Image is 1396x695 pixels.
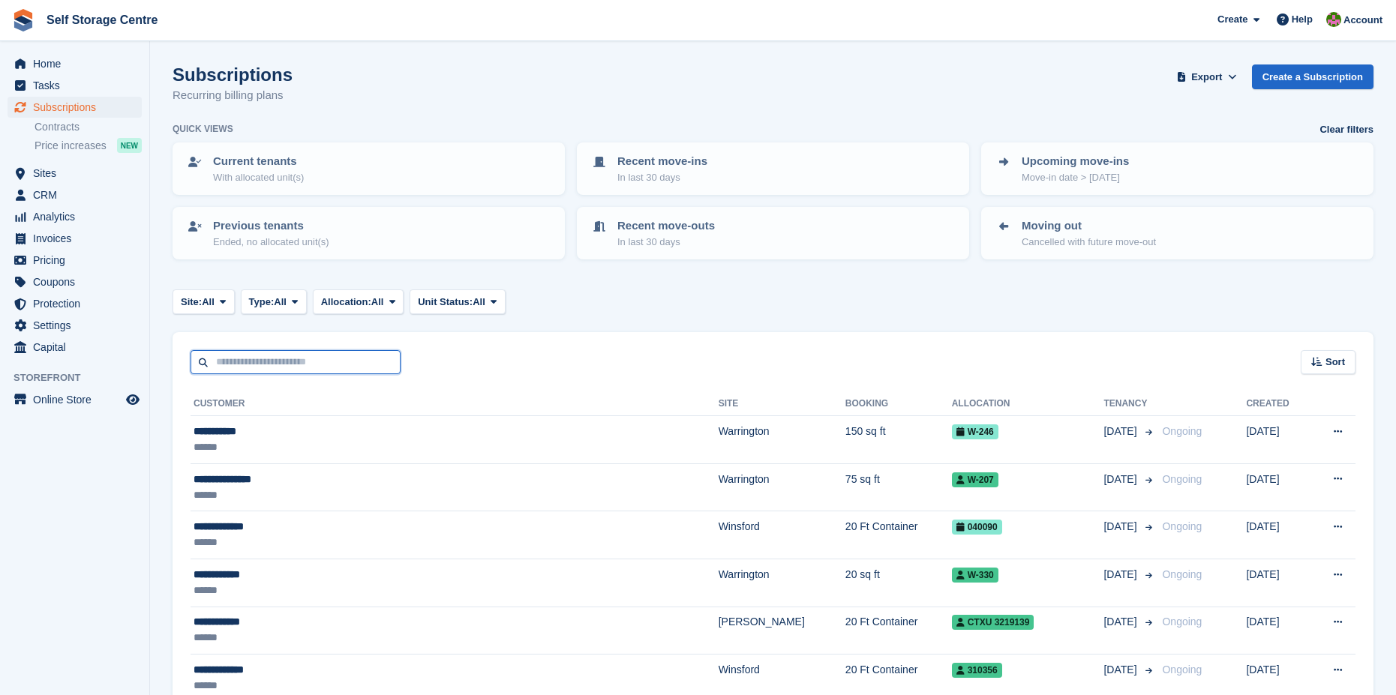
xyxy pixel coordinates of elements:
span: Subscriptions [33,97,123,118]
th: Created [1246,392,1309,416]
span: Sort [1325,355,1345,370]
a: Create a Subscription [1252,64,1373,89]
span: Settings [33,315,123,336]
span: Online Store [33,389,123,410]
p: Recent move-outs [617,217,715,235]
span: All [371,295,384,310]
span: Help [1292,12,1313,27]
span: Create [1217,12,1247,27]
button: Allocation: All [313,289,404,314]
span: Ongoing [1162,520,1202,532]
span: Storefront [14,370,149,385]
td: 150 sq ft [845,416,952,464]
span: Invoices [33,228,123,249]
th: Site [719,392,845,416]
a: menu [8,228,142,249]
td: [DATE] [1246,416,1309,464]
th: Customer [191,392,719,416]
td: [DATE] [1246,463,1309,511]
td: Winsford [719,511,845,559]
p: Upcoming move-ins [1022,153,1129,170]
span: [DATE] [1103,472,1139,487]
span: Ongoing [1162,616,1202,628]
a: Current tenants With allocated unit(s) [174,144,563,193]
td: [DATE] [1246,559,1309,607]
p: In last 30 days [617,235,715,250]
div: NEW [117,138,142,153]
span: W-246 [952,424,998,439]
a: menu [8,337,142,358]
h1: Subscriptions [173,64,293,85]
p: Current tenants [213,153,304,170]
a: menu [8,97,142,118]
p: Recurring billing plans [173,87,293,104]
img: stora-icon-8386f47178a22dfd0bd8f6a31ec36ba5ce8667c1dd55bd0f319d3a0aa187defe.svg [12,9,35,31]
a: menu [8,53,142,74]
span: Pricing [33,250,123,271]
span: CRM [33,184,123,205]
span: Coupons [33,271,123,292]
a: menu [8,75,142,96]
span: Site: [181,295,202,310]
a: Moving out Cancelled with future move-out [983,208,1372,258]
td: 20 Ft Container [845,511,952,559]
a: Recent move-ins In last 30 days [578,144,968,193]
span: Protection [33,293,123,314]
a: Clear filters [1319,122,1373,137]
button: Export [1174,64,1240,89]
span: W-330 [952,568,998,583]
td: Warrington [719,559,845,607]
span: [DATE] [1103,424,1139,439]
td: [PERSON_NAME] [719,607,845,655]
span: Ongoing [1162,425,1202,437]
a: Previous tenants Ended, no allocated unit(s) [174,208,563,258]
td: Warrington [719,463,845,511]
p: In last 30 days [617,170,707,185]
td: [DATE] [1246,511,1309,559]
span: 310356 [952,663,1002,678]
a: Contracts [35,120,142,134]
span: Sites [33,163,123,184]
button: Site: All [173,289,235,314]
a: menu [8,163,142,184]
td: Warrington [719,416,845,464]
a: Upcoming move-ins Move-in date > [DATE] [983,144,1372,193]
a: menu [8,206,142,227]
span: [DATE] [1103,567,1139,583]
a: Recent move-outs In last 30 days [578,208,968,258]
a: Self Storage Centre [41,7,164,32]
p: With allocated unit(s) [213,170,304,185]
p: Cancelled with future move-out [1022,235,1156,250]
span: Account [1343,13,1382,28]
span: [DATE] [1103,519,1139,535]
a: menu [8,315,142,336]
p: Move-in date > [DATE] [1022,170,1129,185]
th: Tenancy [1103,392,1156,416]
a: menu [8,271,142,292]
span: Type: [249,295,275,310]
th: Booking [845,392,952,416]
span: Analytics [33,206,123,227]
button: Type: All [241,289,307,314]
a: menu [8,250,142,271]
span: Ongoing [1162,568,1202,580]
span: Tasks [33,75,123,96]
span: Ongoing [1162,473,1202,485]
span: Ongoing [1162,664,1202,676]
span: [DATE] [1103,614,1139,630]
span: [DATE] [1103,662,1139,678]
span: All [274,295,287,310]
span: CTXU 3219139 [952,615,1034,630]
span: Home [33,53,123,74]
span: Export [1191,70,1222,85]
td: [DATE] [1246,607,1309,655]
th: Allocation [952,392,1104,416]
span: Price increases [35,139,107,153]
img: Robert Fletcher [1326,12,1341,27]
span: All [473,295,485,310]
p: Recent move-ins [617,153,707,170]
a: menu [8,293,142,314]
span: W-207 [952,472,998,487]
td: 20 Ft Container [845,607,952,655]
p: Moving out [1022,217,1156,235]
